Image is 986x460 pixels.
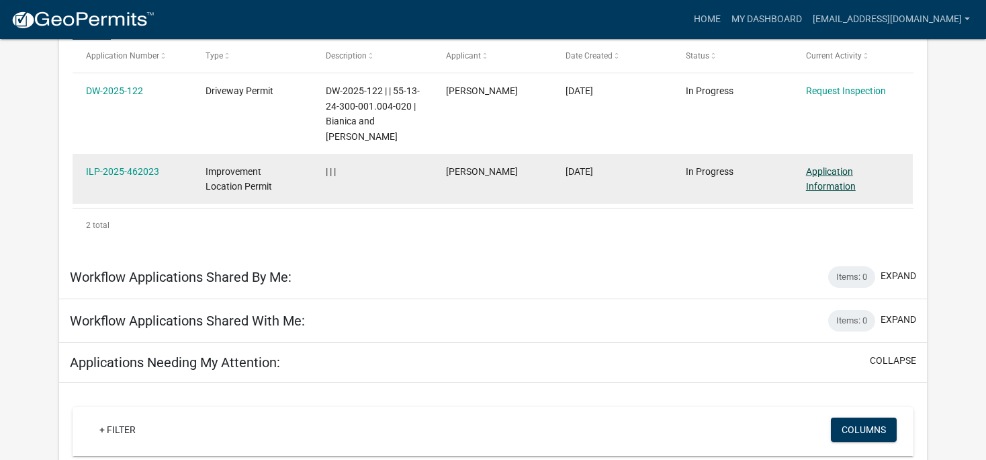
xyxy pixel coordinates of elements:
div: Items: 0 [828,266,875,288]
button: collapse [870,354,916,368]
h5: Workflow Applications Shared With Me: [70,313,305,329]
span: Type [206,51,223,61]
span: Current Activity [806,51,862,61]
a: DW-2025-122 [86,85,143,96]
span: Denell Eltz [446,85,518,96]
span: In Progress [686,166,733,177]
a: ILP-2025-462023 [86,166,159,177]
div: 2 total [73,208,913,242]
span: Description [326,51,367,61]
a: Request Inspection [806,85,886,96]
span: | | | [326,166,336,177]
datatable-header-cell: Application Number [73,40,193,72]
span: Denell Eltz [446,166,518,177]
span: Improvement Location Permit [206,166,272,192]
h5: Workflow Applications Shared By Me: [70,269,292,285]
datatable-header-cell: Status [673,40,793,72]
span: DW-2025-122 | | 55-13-24-300-001.004-020 | Bianica and Denell Eltz [326,85,420,142]
a: Home [688,7,726,32]
span: 08/11/2025 [566,166,593,177]
datatable-header-cell: Date Created [553,40,673,72]
a: My Dashboard [726,7,807,32]
span: Applicant [446,51,481,61]
datatable-header-cell: Current Activity [793,40,913,72]
a: + Filter [89,418,146,442]
datatable-header-cell: Description [313,40,433,72]
span: Status [686,51,709,61]
datatable-header-cell: Applicant [433,40,553,72]
div: Items: 0 [828,310,875,332]
button: expand [881,269,916,283]
button: expand [881,313,916,327]
datatable-header-cell: Type [193,40,313,72]
span: Date Created [566,51,613,61]
a: [EMAIL_ADDRESS][DOMAIN_NAME] [807,7,975,32]
span: Application Number [86,51,159,61]
span: 08/11/2025 [566,85,593,96]
span: Driveway Permit [206,85,273,96]
h5: Applications Needing My Attention: [70,354,280,371]
button: Columns [831,418,897,442]
span: In Progress [686,85,733,96]
a: Application Information [806,166,856,192]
